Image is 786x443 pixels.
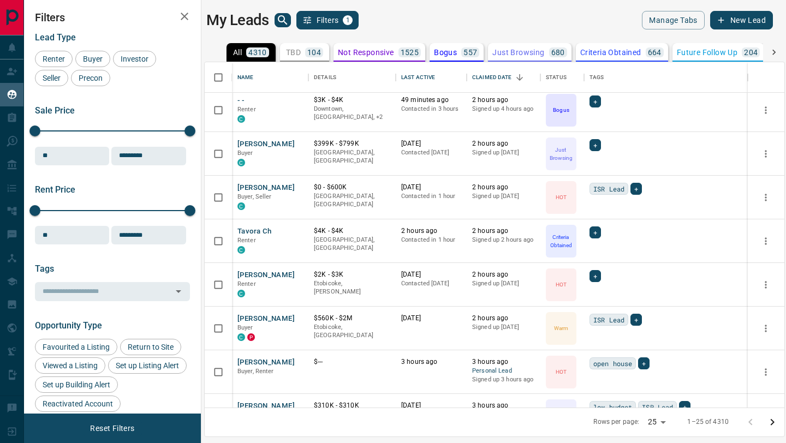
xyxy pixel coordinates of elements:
[314,270,390,279] p: $2K - $3K
[554,324,568,332] p: Warm
[286,49,301,56] p: TBD
[248,49,267,56] p: 4310
[39,361,102,370] span: Viewed a Listing
[75,51,110,67] div: Buyer
[401,314,461,323] p: [DATE]
[314,148,390,165] p: [GEOGRAPHIC_DATA], [GEOGRAPHIC_DATA]
[314,314,390,323] p: $560K - $2M
[589,62,604,93] div: Tags
[472,226,535,236] p: 2 hours ago
[314,192,390,209] p: [GEOGRAPHIC_DATA], [GEOGRAPHIC_DATA]
[401,236,461,244] p: Contacted in 1 hour
[758,102,774,118] button: more
[556,193,567,201] p: HOT
[551,49,565,56] p: 680
[642,11,704,29] button: Manage Tabs
[472,401,535,410] p: 3 hours ago
[634,183,638,194] span: +
[401,270,461,279] p: [DATE]
[546,62,567,93] div: Status
[758,146,774,162] button: more
[237,324,253,331] span: Buyer
[314,62,336,93] div: Details
[648,49,662,56] p: 664
[206,11,269,29] h1: My Leads
[472,270,535,279] p: 2 hours ago
[113,51,156,67] div: Investor
[237,246,245,254] div: condos.ca
[638,357,650,369] div: +
[556,368,567,376] p: HOT
[593,183,624,194] span: ISR Lead
[401,49,419,56] p: 1525
[630,314,642,326] div: +
[401,62,435,93] div: Last Active
[237,368,274,375] span: Buyer, Renter
[683,402,687,412] span: +
[35,357,105,374] div: Viewed a Listing
[71,70,110,86] div: Precon
[472,192,535,201] p: Signed up [DATE]
[35,32,76,43] span: Lead Type
[83,419,141,438] button: Reset Filters
[314,279,390,296] p: Etobicoke, [PERSON_NAME]
[593,227,597,238] span: +
[758,233,774,249] button: more
[35,396,121,412] div: Reactivated Account
[35,70,68,86] div: Seller
[553,106,569,114] p: Bogus
[401,279,461,288] p: Contacted [DATE]
[247,333,255,341] div: property.ca
[237,202,245,210] div: condos.ca
[112,361,183,370] span: Set up Listing Alert
[642,402,673,412] span: ISR Lead
[35,11,190,24] h2: Filters
[237,333,245,341] div: condos.ca
[710,11,773,29] button: New Lead
[472,62,512,93] div: Claimed Date
[593,140,597,151] span: +
[687,417,729,427] p: 1–25 of 4310
[434,49,457,56] p: Bogus
[593,417,639,427] p: Rows per page:
[233,49,242,56] p: All
[589,226,601,238] div: +
[463,49,477,56] p: 557
[761,411,783,433] button: Go to next page
[547,408,575,424] p: Just Browsing
[237,149,253,157] span: Buyer
[396,62,467,93] div: Last Active
[492,49,544,56] p: Just Browsing
[35,320,102,331] span: Opportunity Type
[314,95,390,105] p: $3K - $4K
[314,226,390,236] p: $4K - $4K
[401,401,461,410] p: [DATE]
[35,376,118,393] div: Set up Building Alert
[237,183,295,193] button: [PERSON_NAME]
[237,159,245,166] div: condos.ca
[677,49,737,56] p: Future Follow Up
[237,106,256,113] span: Renter
[472,95,535,105] p: 2 hours ago
[108,357,187,374] div: Set up Listing Alert
[630,183,642,195] div: +
[467,62,540,93] div: Claimed Date
[314,357,390,367] p: $---
[593,271,597,282] span: +
[39,343,114,351] span: Favourited a Listing
[634,314,638,325] span: +
[547,146,575,162] p: Just Browsing
[237,139,295,149] button: [PERSON_NAME]
[472,279,535,288] p: Signed up [DATE]
[237,237,256,244] span: Renter
[39,55,69,63] span: Renter
[758,320,774,337] button: more
[593,96,597,107] span: +
[401,95,461,105] p: 49 minutes ago
[314,401,390,410] p: $310K - $310K
[344,16,352,24] span: 1
[472,236,535,244] p: Signed up 2 hours ago
[35,51,73,67] div: Renter
[472,183,535,192] p: 2 hours ago
[472,375,535,384] p: Signed up 3 hours ago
